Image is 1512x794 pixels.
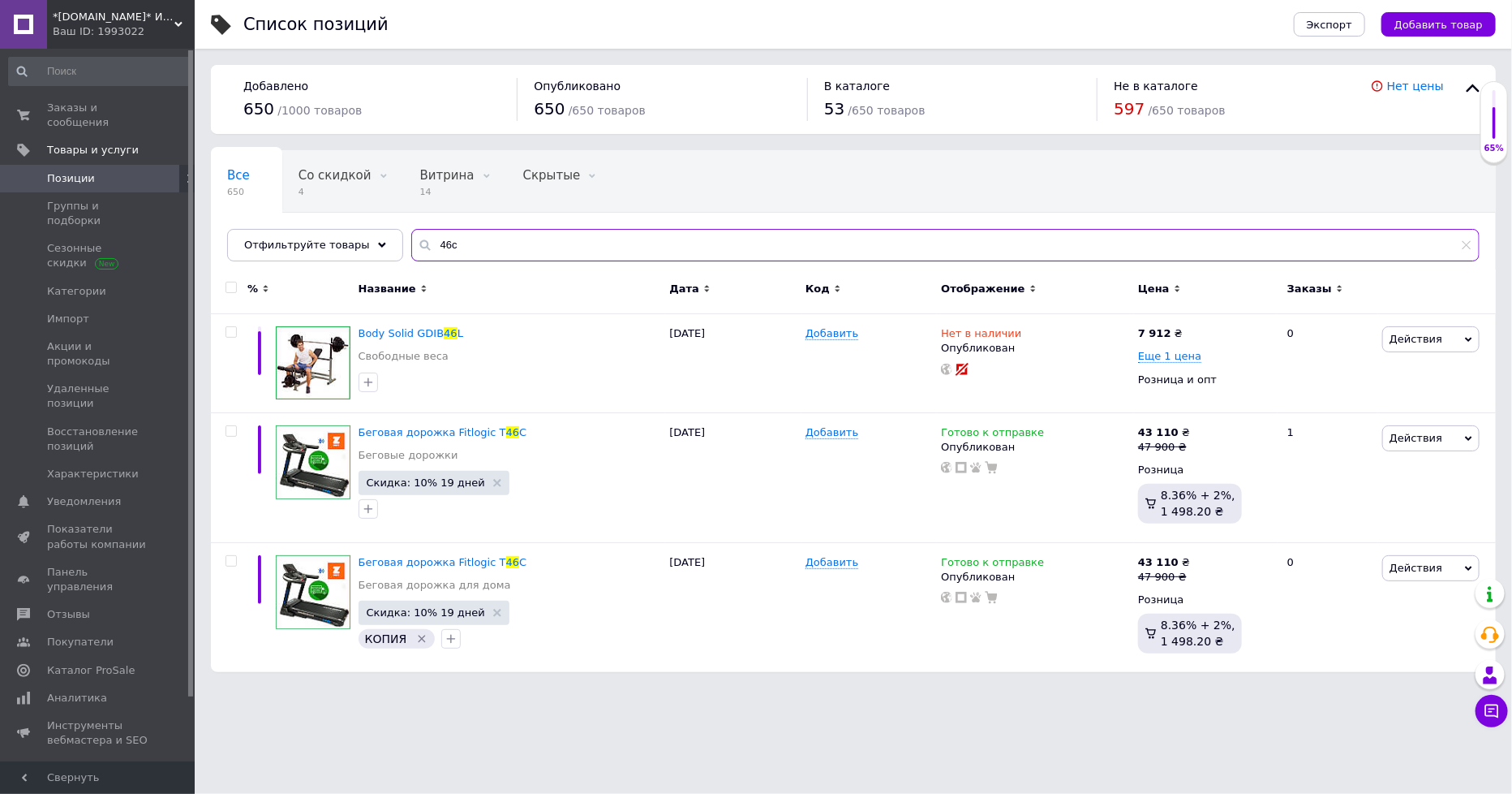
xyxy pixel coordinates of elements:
[47,494,121,509] span: Уведомления
[359,282,416,296] span: Название
[1390,562,1442,574] span: Действия
[47,691,107,706] span: Аналитика
[1114,80,1198,93] span: Не в каталоге
[824,99,844,119] span: 53
[519,556,526,568] span: C
[1114,99,1145,119] span: 597
[299,168,372,183] span: Со скидкой
[227,186,250,198] span: 650
[359,426,527,438] a: Беговая дорожка Fitlogic T46C
[359,349,449,364] a: Свободные веса
[247,282,258,296] span: %
[1307,19,1352,31] span: Экспорт
[941,341,1130,356] div: Опубликован
[805,426,858,439] span: Добавить
[276,326,350,399] img: Body Solid GDIB46L
[1481,143,1507,154] div: 65%
[1287,282,1332,296] span: Заказы
[1138,463,1274,477] div: Розница
[299,186,372,198] span: 4
[457,327,463,339] span: L
[1138,556,1179,568] b: 43 110
[1278,542,1378,671] div: 0
[359,578,511,593] a: Беговая дорожка для дома
[1138,426,1179,438] b: 43 110
[805,282,830,296] span: Код
[1381,12,1496,37] button: Добавить товар
[420,168,475,183] span: Витрина
[534,99,565,119] span: 650
[47,171,95,186] span: Позиции
[47,339,150,369] span: Акции и промокоды
[1138,327,1171,339] b: 7 912
[1138,440,1190,455] div: 47 900 ₴
[47,284,106,299] span: Категории
[1390,432,1442,444] span: Действия
[941,440,1130,455] div: Опубликован
[1138,425,1190,440] div: ₴
[359,556,506,568] span: Беговая дорожка Fitlogic T
[47,241,150,270] span: Сезонные скидки
[1161,635,1224,648] span: 1 498.20 ₴
[359,426,506,438] span: Беговая дорожка Fitlogic T
[1278,314,1378,412] div: 0
[941,556,1044,573] span: Готово к отправке
[1138,555,1190,570] div: ₴
[1475,695,1508,727] button: Чат с покупателем
[1278,412,1378,542] div: 1
[367,477,485,488] span: Скидка: 10% 19 дней
[805,556,858,569] span: Добавить
[47,663,135,678] span: Каталог ProSale
[669,282,699,296] span: Дата
[47,607,90,622] span: Отзывы
[1149,104,1226,117] span: / 650 товаров
[227,230,337,244] span: Опубликованные
[506,426,520,438] span: 46
[243,80,308,93] span: Добавлено
[534,80,621,93] span: Опубликовано
[665,542,801,671] div: [DATE]
[665,314,801,412] div: [DATE]
[519,426,526,438] span: C
[523,168,581,183] span: Скрытые
[243,99,274,119] span: 650
[1138,373,1274,387] div: Розница и опт
[47,143,139,158] span: Товары и услуги
[47,425,150,454] span: Восстановление позиций
[805,327,858,340] span: Добавить
[1161,619,1235,632] span: 8.36% + 2%,
[47,718,150,748] span: Инструменты вебмастера и SEO
[1138,282,1170,296] span: Цена
[8,57,191,86] input: Поиск
[1387,80,1444,93] a: Нет цены
[359,327,463,339] a: Body Solid GDIB46L
[420,186,475,198] span: 14
[1138,593,1274,607] div: Розница
[244,239,370,251] span: Отфильтруйте товары
[47,199,150,228] span: Группы и подборки
[359,448,458,463] a: Беговые дорожки
[1138,570,1190,585] div: 47 900 ₴
[444,327,457,339] span: 46
[506,556,520,568] span: 46
[411,229,1480,261] input: Поиск по названию позиции, артикулу и поисковым запросам
[47,101,150,130] span: Заказы и сообщения
[824,80,890,93] span: В каталоге
[1138,350,1201,363] span: Еще 1 цена
[47,522,150,551] span: Показатели работы компании
[227,168,250,183] span: Все
[53,24,195,39] div: Ваш ID: 1993022
[47,382,150,411] span: Удаленные позиции
[1394,19,1483,31] span: Добавить товар
[941,282,1024,296] span: Отображение
[47,312,89,326] span: Импорт
[569,104,646,117] span: / 650 товаров
[941,327,1021,344] span: Нет в наличии
[941,426,1044,443] span: Готово к отправке
[276,425,350,500] img: Беговая дорожка Fitlogic T46C
[277,104,362,117] span: / 1000 товаров
[941,570,1130,585] div: Опубликован
[367,607,485,618] span: Скидка: 10% 19 дней
[1161,505,1224,518] span: 1 498.20 ₴
[359,327,445,339] span: Body Solid GDIB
